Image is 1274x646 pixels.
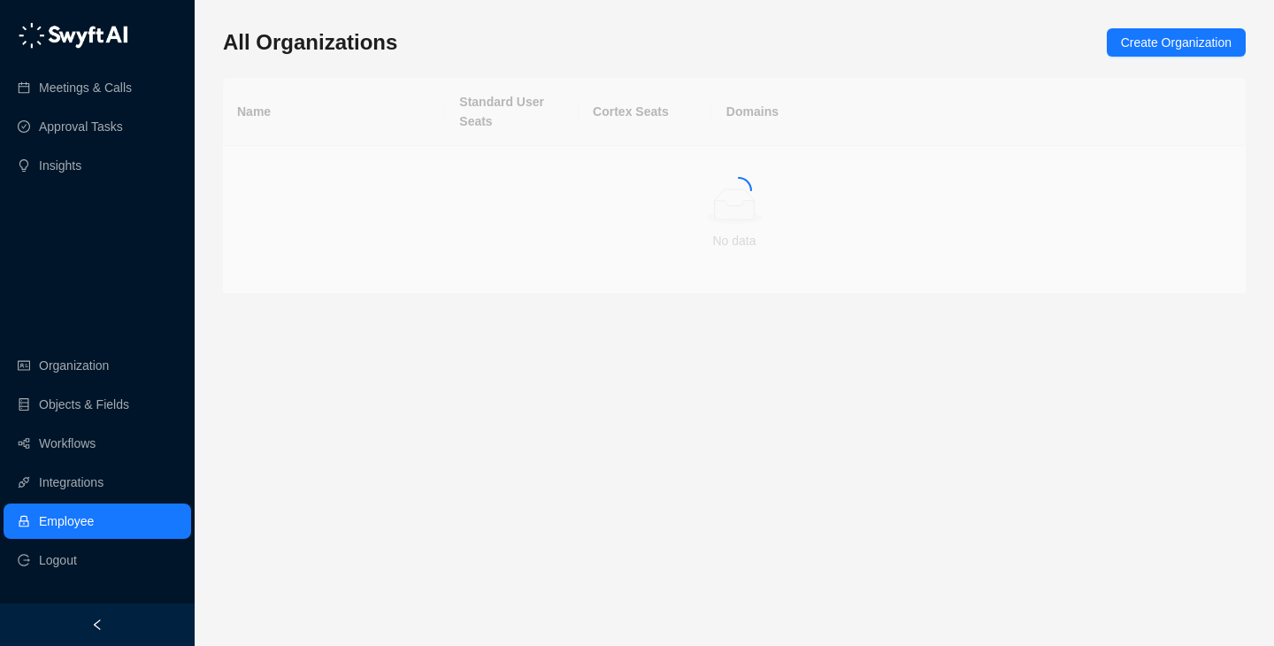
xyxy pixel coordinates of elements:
[1121,33,1232,52] span: Create Organization
[18,22,128,49] img: logo-05li4sbe.png
[39,109,123,144] a: Approval Tasks
[39,70,132,105] a: Meetings & Calls
[1107,28,1246,57] button: Create Organization
[39,504,94,539] a: Employee
[39,348,109,383] a: Organization
[39,148,81,183] a: Insights
[39,426,96,461] a: Workflows
[39,465,104,500] a: Integrations
[91,619,104,631] span: left
[39,542,77,578] span: Logout
[720,172,757,209] span: loading
[223,28,397,57] h3: All Organizations
[18,554,30,566] span: logout
[39,387,129,422] a: Objects & Fields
